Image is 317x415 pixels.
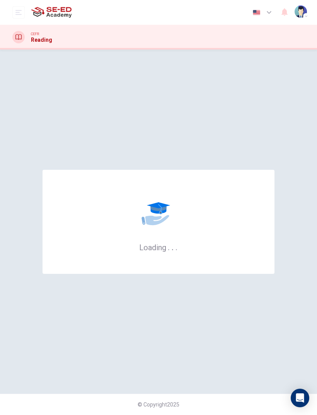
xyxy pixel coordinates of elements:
div: Open Intercom Messenger [291,389,309,407]
img: en [252,10,261,15]
button: open mobile menu [12,6,25,19]
h6: . [171,240,174,253]
img: SE-ED Academy logo [31,5,72,20]
h1: Reading [31,37,52,43]
h6: . [175,240,178,253]
h6: Loading [139,242,178,252]
span: CEFR [31,31,39,37]
h6: . [167,240,170,253]
span: © Copyright 2025 [138,401,179,408]
img: Profile picture [295,5,307,18]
